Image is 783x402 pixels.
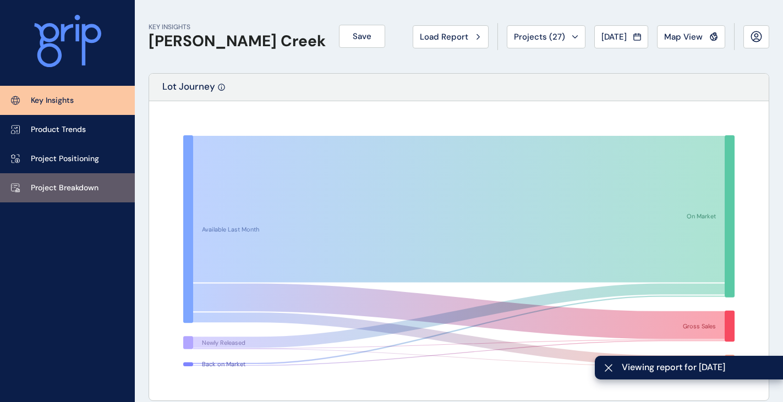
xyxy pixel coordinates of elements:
span: Load Report [420,31,468,42]
span: Save [353,31,371,42]
button: Projects (27) [507,25,585,48]
p: Project Positioning [31,153,99,164]
button: Map View [657,25,725,48]
span: Viewing report for [DATE] [622,361,774,373]
p: Key Insights [31,95,74,106]
p: Lot Journey [162,80,215,101]
span: [DATE] [601,31,627,42]
span: Projects ( 27 ) [514,31,565,42]
button: Save [339,25,385,48]
button: Load Report [413,25,489,48]
button: [DATE] [594,25,648,48]
h1: [PERSON_NAME] Creek [149,32,326,51]
p: KEY INSIGHTS [149,23,326,32]
span: Map View [664,31,703,42]
p: Product Trends [31,124,86,135]
p: Project Breakdown [31,183,98,194]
